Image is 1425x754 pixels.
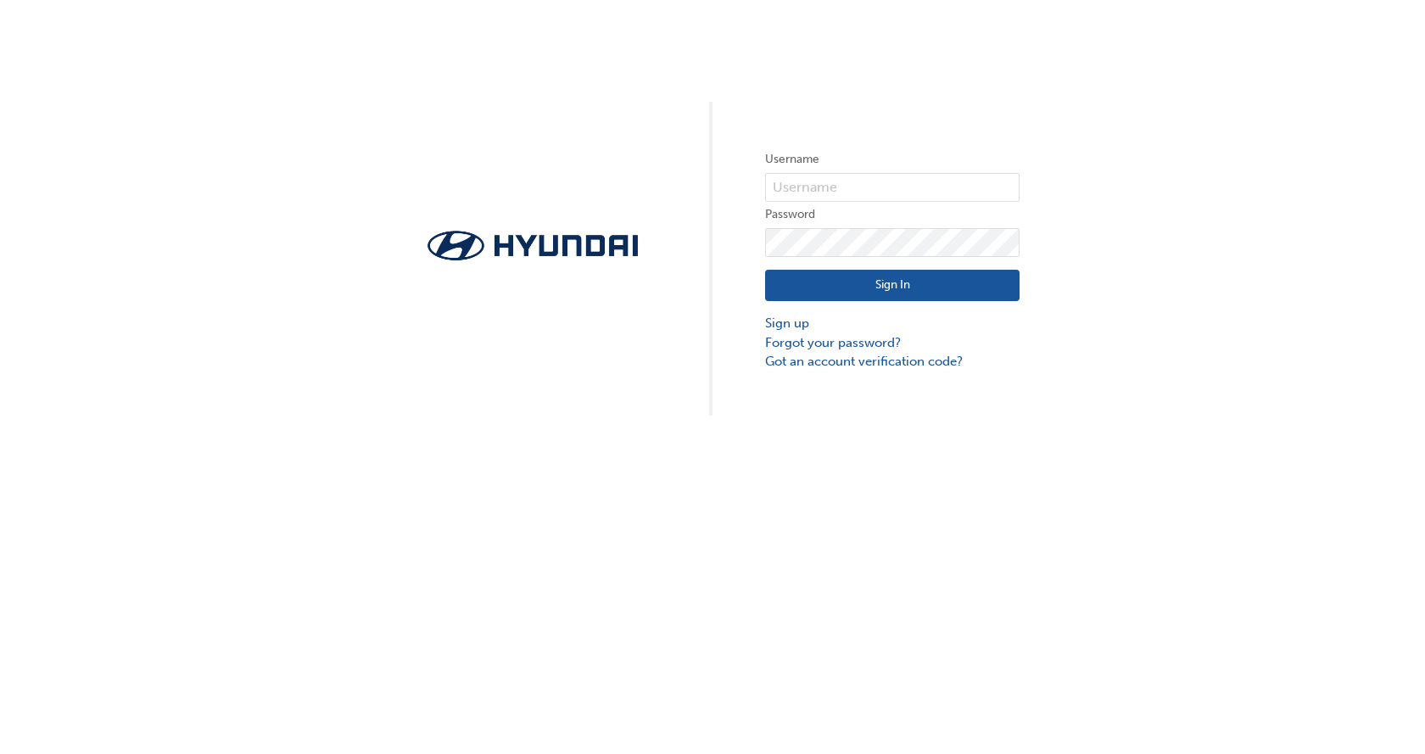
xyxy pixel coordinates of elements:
a: Forgot your password? [765,333,1020,353]
input: Username [765,173,1020,202]
button: Sign In [765,270,1020,302]
label: Password [765,204,1020,225]
label: Username [765,149,1020,170]
img: Trak [405,226,660,265]
a: Got an account verification code? [765,352,1020,371]
a: Sign up [765,314,1020,333]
